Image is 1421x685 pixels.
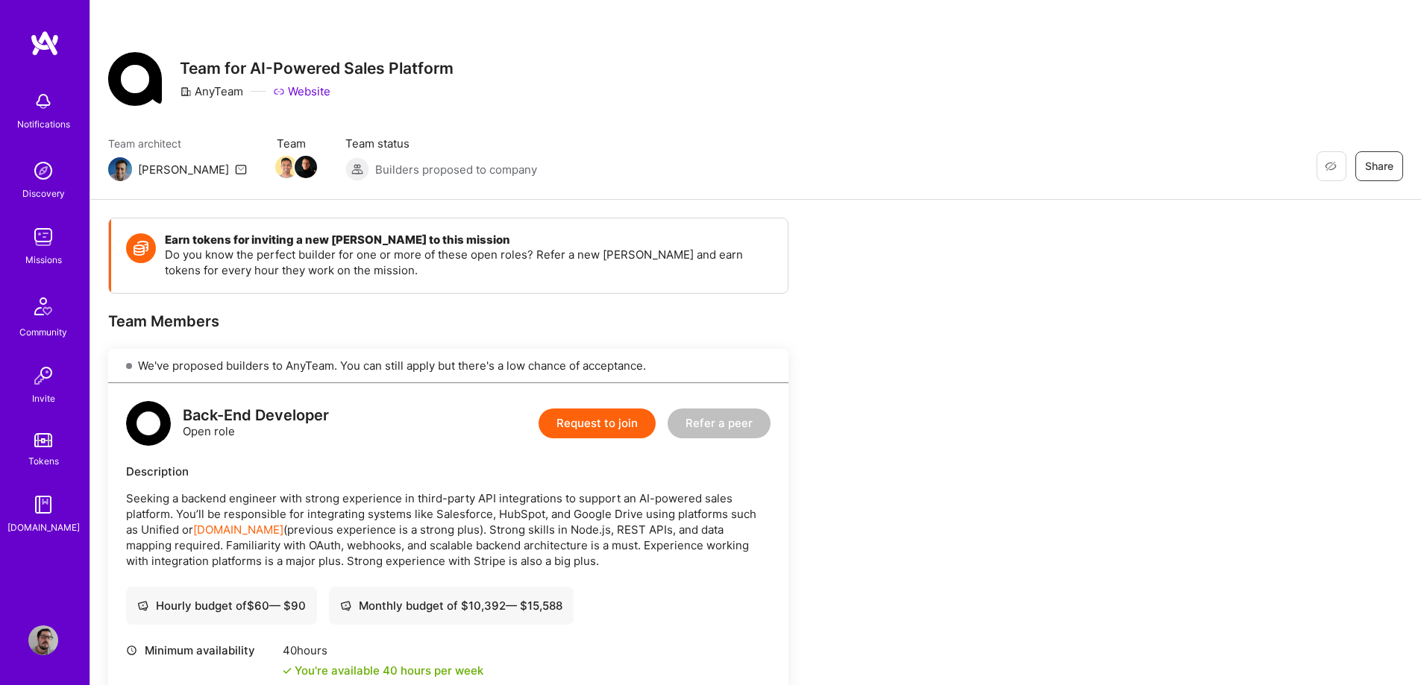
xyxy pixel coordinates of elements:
button: Request to join [539,408,656,438]
img: Invite [28,361,58,391]
img: tokens [34,433,52,447]
p: Do you know the perfect builder for one or more of these open roles? Refer a new [PERSON_NAME] an... [165,247,773,278]
div: [PERSON_NAME] [138,162,229,177]
img: Community [25,288,61,324]
img: discovery [28,156,58,186]
div: We've proposed builders to AnyTeam. You can still apply but there's a low chance of acceptance. [108,349,788,383]
a: [DOMAIN_NAME] [193,523,283,537]
a: Team Member Avatar [277,154,296,180]
div: Team Members [108,312,788,331]
div: Open role [183,408,329,439]
a: Team Member Avatar [296,154,316,180]
div: AnyTeam [180,83,243,99]
p: Seeking a backend engineer with strong experience in third-party API integrations to support an A... [126,490,771,569]
span: Team [277,136,316,151]
img: Token icon [126,233,156,263]
div: [DOMAIN_NAME] [7,520,80,535]
div: Invite [32,391,55,406]
i: icon Mail [235,163,247,175]
i: icon Cash [137,600,148,611]
span: Builders proposed to company [375,162,537,177]
div: Minimum availability [126,643,275,658]
a: Website [273,83,330,99]
span: Team architect [108,136,247,151]
img: Builders proposed to company [345,157,369,181]
i: icon CompanyGray [180,86,192,98]
img: bell [28,86,58,116]
a: User Avatar [25,625,62,655]
img: teamwork [28,222,58,252]
div: Missions [25,252,62,268]
div: Hourly budget of $ 60 — $ 90 [137,598,306,613]
i: icon Clock [126,645,137,656]
div: Tokens [28,453,59,469]
img: logo [126,401,171,446]
div: Back-End Developer [183,408,329,423]
img: Team Member Avatar [275,156,298,178]
h3: Team for AI-Powered Sales Platform [180,59,454,78]
img: guide book [28,490,58,520]
button: Share [1355,151,1403,181]
div: 40 hours [283,643,483,658]
span: Team status [345,136,537,151]
i: icon Cash [340,600,351,611]
div: Monthly budget of $ 10,392 — $ 15,588 [340,598,562,613]
i: icon EyeClosed [1325,160,1337,172]
span: Share [1365,159,1393,174]
img: Team Member Avatar [295,156,317,178]
h4: Earn tokens for inviting a new [PERSON_NAME] to this mission [165,233,773,247]
div: You're available 40 hours per week [283,663,483,678]
div: Description [126,464,771,479]
div: Discovery [22,186,65,201]
button: Refer a peer [668,408,771,438]
img: Company Logo [108,52,162,106]
div: Notifications [17,116,70,132]
img: logo [30,30,60,57]
i: icon Check [283,666,292,675]
div: Community [19,324,67,340]
img: Team Architect [108,157,132,181]
img: User Avatar [28,625,58,655]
